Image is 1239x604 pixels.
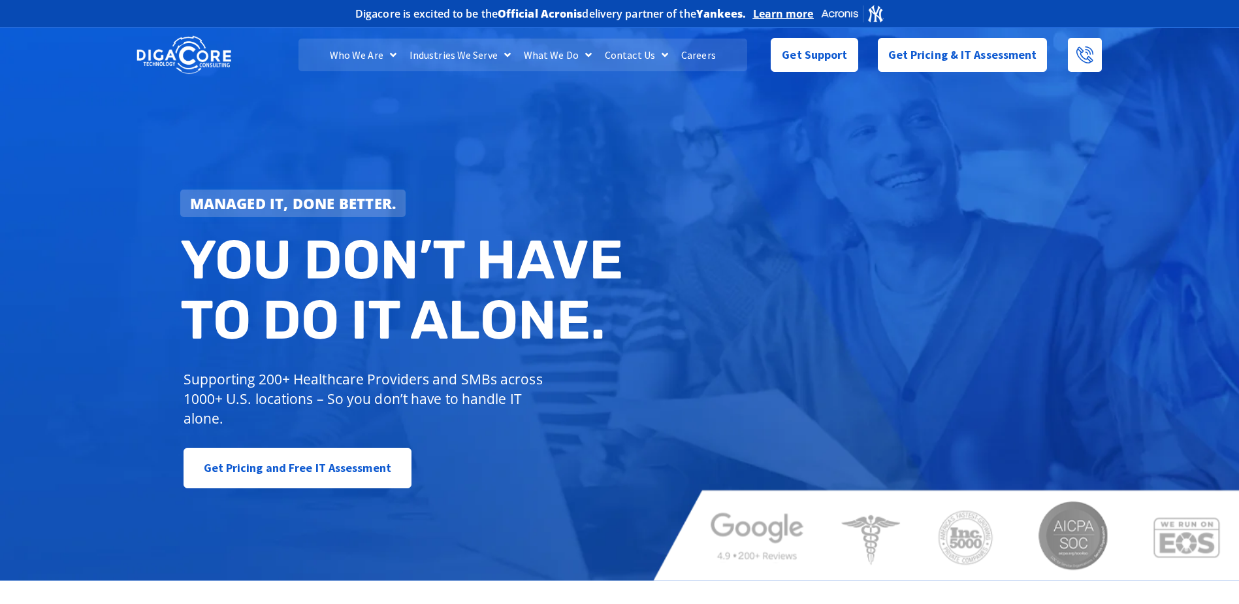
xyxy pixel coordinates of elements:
[888,42,1037,68] span: Get Pricing & IT Assessment
[675,39,722,71] a: Careers
[782,42,847,68] span: Get Support
[498,7,583,21] b: Official Acronis
[137,35,231,76] img: DigaCore Technology Consulting
[184,369,549,428] p: Supporting 200+ Healthcare Providers and SMBs across 1000+ U.S. locations – So you don’t have to ...
[598,39,675,71] a: Contact Us
[771,38,858,72] a: Get Support
[696,7,747,21] b: Yankees.
[355,8,747,19] h2: Digacore is excited to be the delivery partner of the
[204,455,391,481] span: Get Pricing and Free IT Assessment
[403,39,517,71] a: Industries We Serve
[298,39,747,71] nav: Menu
[180,190,406,217] a: Managed IT, done better.
[878,38,1048,72] a: Get Pricing & IT Assessment
[184,448,411,488] a: Get Pricing and Free IT Assessment
[180,230,630,350] h2: You don’t have to do IT alone.
[753,7,814,20] a: Learn more
[820,4,884,23] img: Acronis
[190,193,396,213] strong: Managed IT, done better.
[323,39,403,71] a: Who We Are
[517,39,598,71] a: What We Do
